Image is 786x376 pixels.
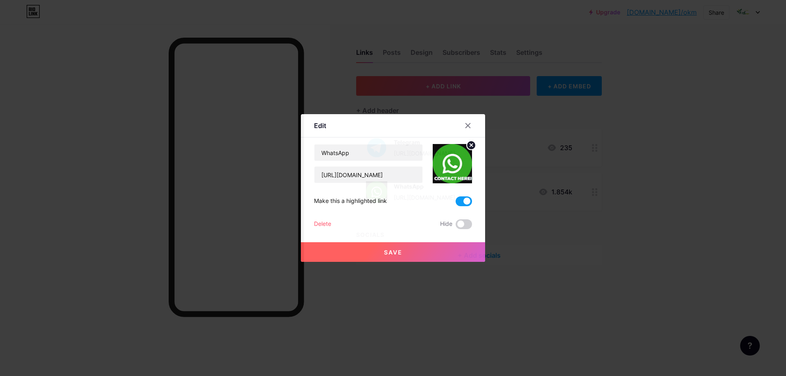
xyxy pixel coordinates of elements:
[433,144,472,183] img: link_thumbnail
[314,167,422,183] input: URL
[301,242,485,262] button: Save
[314,219,331,229] div: Delete
[314,121,326,131] div: Edit
[314,196,387,206] div: Make this a highlighted link
[440,219,452,229] span: Hide
[314,144,422,161] input: Title
[384,249,402,256] span: Save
